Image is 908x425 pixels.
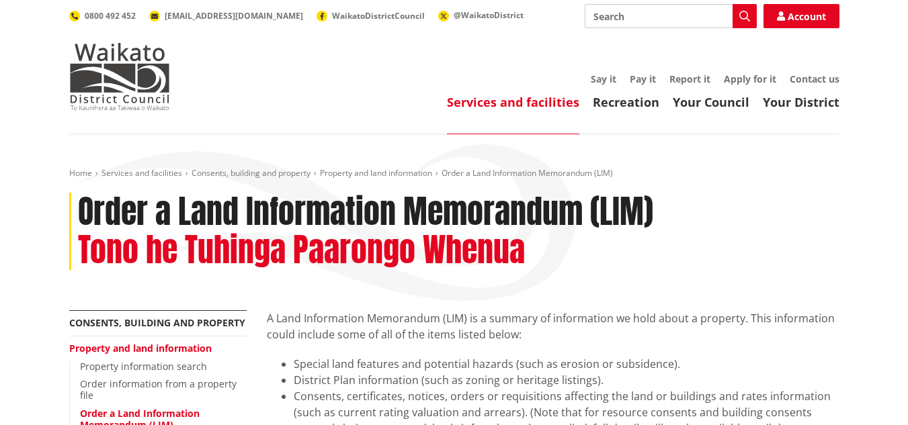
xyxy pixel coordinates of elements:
[630,73,656,85] a: Pay it
[85,10,136,21] span: 0800 492 452
[790,73,839,85] a: Contact us
[724,73,776,85] a: Apply for it
[673,94,749,110] a: Your Council
[763,94,839,110] a: Your District
[69,10,136,21] a: 0800 492 452
[294,356,839,372] li: Special land features and potential hazards (such as erosion or subsidence).
[165,10,303,21] span: [EMAIL_ADDRESS][DOMAIN_NAME]
[192,167,311,179] a: Consents, building and property
[69,168,839,179] nav: breadcrumb
[294,372,839,388] li: District Plan information (such as zoning or heritage listings).
[317,10,425,21] a: WaikatoDistrictCouncil
[593,94,659,110] a: Recreation
[585,4,757,28] input: Search input
[442,167,613,179] span: Order a Land Information Memorandum (LIM)
[763,4,839,28] a: Account
[69,43,170,110] img: Waikato District Council - Te Kaunihera aa Takiwaa o Waikato
[332,10,425,21] span: WaikatoDistrictCouncil
[69,167,92,179] a: Home
[447,94,579,110] a: Services and facilities
[267,310,839,342] p: A Land Information Memorandum (LIM) is a summary of information we hold about a property. This in...
[101,167,182,179] a: Services and facilities
[80,377,237,402] a: Order information from a property file
[149,10,303,21] a: [EMAIL_ADDRESS][DOMAIN_NAME]
[80,360,207,373] a: Property information search
[69,342,212,355] a: Property and land information
[669,73,710,85] a: Report it
[78,231,525,270] h2: Tono he Tuhinga Paarongo Whenua
[69,316,245,329] a: Consents, building and property
[454,9,524,21] span: @WaikatoDistrict
[78,193,653,232] h1: Order a Land Information Memorandum (LIM)
[320,167,432,179] a: Property and land information
[591,73,616,85] a: Say it
[438,9,524,21] a: @WaikatoDistrict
